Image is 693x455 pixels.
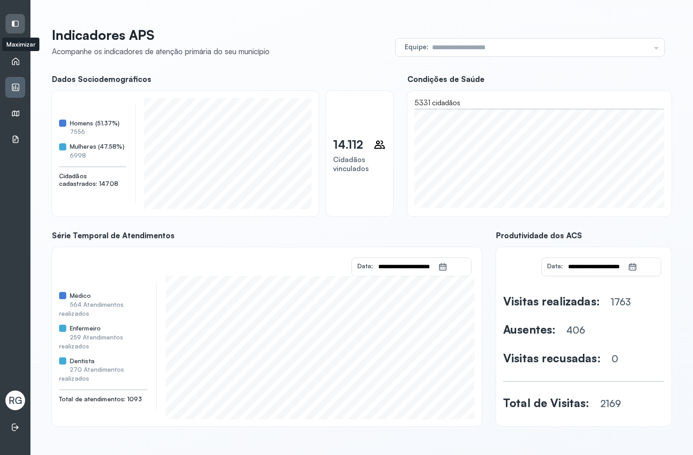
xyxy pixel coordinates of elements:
[70,292,91,300] span: Médico
[70,357,94,365] span: Dentista
[70,325,101,332] span: Enfermeiro
[496,231,672,240] span: Produtividade dos ACS
[70,151,86,159] span: 6998
[415,98,460,107] span: 5331 cidadãos
[59,395,147,403] span: Total de atendimentos: 1093
[9,395,22,406] span: RG
[52,27,269,43] p: Indicadores APS
[503,396,590,410] span: Total de Visitas:
[59,365,124,382] span: 270 Atendimentos realizados
[333,155,369,173] span: Cidadãos vinculados
[59,300,124,317] span: 564 Atendimentos realizados
[503,294,600,308] span: Visitas realizadas:
[70,120,120,127] span: Homens (51.37%)
[600,398,621,409] span: 2169
[611,296,631,308] span: 1763
[503,322,556,336] span: Ausentes:
[52,47,269,56] div: Acompanhe os indicadores de atenção primária do seu município
[70,143,124,150] span: Mulheres (47.58%)
[547,262,563,270] span: Data:
[566,324,585,336] span: 406
[612,353,618,365] span: 0
[70,128,85,135] span: 7556
[59,172,126,188] span: Cidadãos cadastrados: 14708
[333,137,363,151] p: 14.112
[407,74,672,84] span: Condições de Saúde
[52,74,393,84] span: Dados Sociodemográficos
[52,231,482,240] span: Série Temporal de Atendimentos
[405,43,427,51] span: Equipe
[503,351,601,365] span: Visitas recusadas:
[59,333,124,350] span: 259 Atendimentos realizados
[357,262,373,270] span: Data:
